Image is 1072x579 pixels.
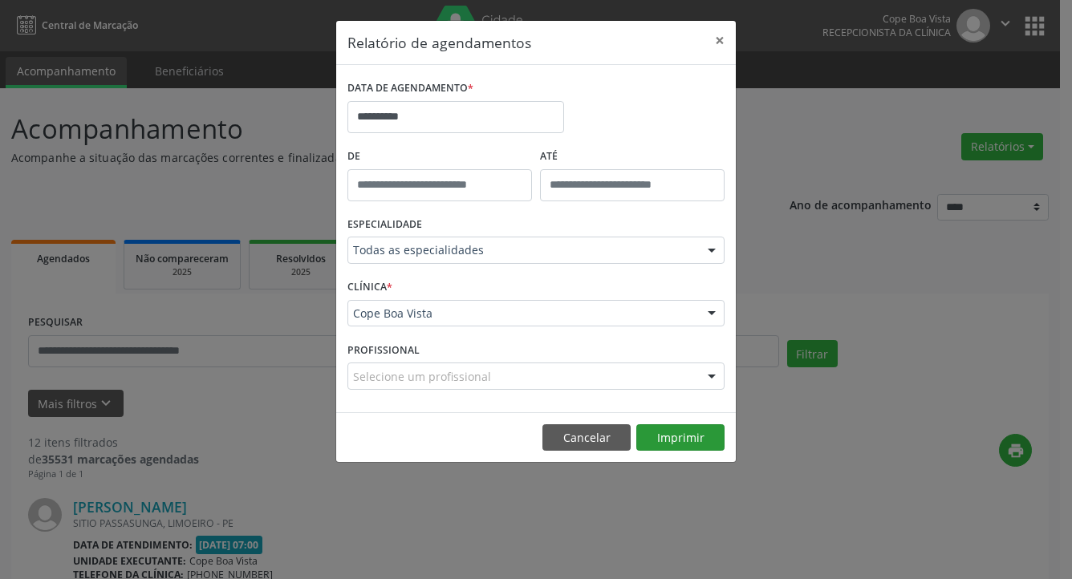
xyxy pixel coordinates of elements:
[347,76,473,101] label: DATA DE AGENDAMENTO
[353,368,491,385] span: Selecione um profissional
[353,306,692,322] span: Cope Boa Vista
[353,242,692,258] span: Todas as especialidades
[347,144,532,169] label: De
[636,424,725,451] button: Imprimir
[540,144,725,169] label: ATÉ
[542,424,631,451] button: Cancelar
[347,338,420,362] label: PROFISSIONAL
[347,32,531,53] h5: Relatório de agendamentos
[347,213,422,237] label: ESPECIALIDADE
[704,21,736,60] button: Close
[347,275,392,300] label: CLÍNICA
